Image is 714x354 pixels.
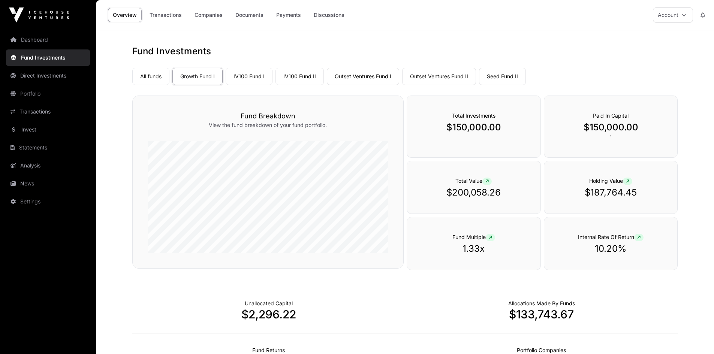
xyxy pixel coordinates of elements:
a: Seed Fund II [479,68,526,85]
p: 1.33x [422,243,525,255]
a: Transactions [145,8,187,22]
p: $200,058.26 [422,187,525,199]
a: IV100 Fund II [275,68,324,85]
a: Outset Ventures Fund II [402,68,476,85]
a: Discussions [309,8,349,22]
p: $133,743.67 [405,308,678,321]
p: Realised Returns from Funds [252,347,285,354]
a: Portfolio [6,85,90,102]
span: Paid In Capital [593,112,629,119]
a: News [6,175,90,192]
span: Holding Value [589,178,632,184]
a: Invest [6,121,90,138]
p: $187,764.45 [559,187,663,199]
a: Dashboard [6,31,90,48]
button: Account [653,7,693,22]
span: Total Value [455,178,492,184]
a: Overview [108,8,142,22]
div: ` [544,96,678,158]
a: All funds [132,68,169,85]
span: Total Investments [452,112,495,119]
iframe: Chat Widget [677,318,714,354]
a: Payments [271,8,306,22]
p: View the fund breakdown of your fund portfolio. [148,121,388,129]
img: Icehouse Ventures Logo [9,7,69,22]
a: Settings [6,193,90,210]
span: Fund Multiple [452,234,495,240]
h1: Fund Investments [132,45,678,57]
a: Direct Investments [6,67,90,84]
p: $2,296.22 [132,308,405,321]
a: Statements [6,139,90,156]
p: $150,000.00 [422,121,525,133]
a: Transactions [6,103,90,120]
h3: Fund Breakdown [148,111,388,121]
p: $150,000.00 [559,121,663,133]
p: Capital Deployed Into Companies [508,300,575,307]
span: Internal Rate Of Return [578,234,644,240]
a: IV100 Fund I [226,68,272,85]
p: 10.20% [559,243,663,255]
p: Number of Companies Deployed Into [517,347,566,354]
a: Documents [231,8,268,22]
a: Companies [190,8,228,22]
a: Growth Fund I [172,68,223,85]
a: Analysis [6,157,90,174]
a: Outset Ventures Fund I [327,68,399,85]
p: Cash not yet allocated [245,300,293,307]
a: Fund Investments [6,49,90,66]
